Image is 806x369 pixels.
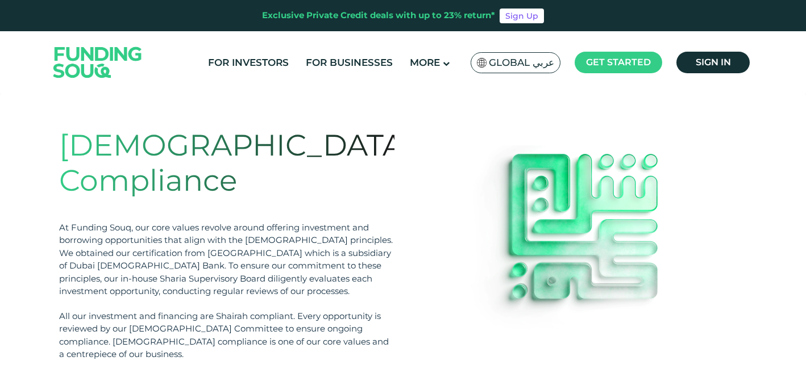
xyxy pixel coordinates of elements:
span: Sign in [696,57,731,68]
img: shariah-banner [466,145,693,344]
div: At Funding Souq, our core values revolve around offering investment and borrowing opportunities t... [59,221,394,298]
img: Logo [42,33,153,91]
span: More [410,57,440,68]
div: All our investment and financing are Shairah compliant. Every opportunity is reviewed by our [DEM... [59,310,394,361]
img: SA Flag [477,58,487,68]
h1: [DEMOGRAPHIC_DATA] Compliance [59,128,394,199]
a: Sign in [676,52,750,73]
a: For Investors [205,53,292,72]
div: Exclusive Private Credit deals with up to 23% return* [262,9,495,22]
span: Global عربي [489,56,554,69]
a: Sign Up [500,9,544,23]
span: Get started [586,57,651,68]
a: For Businesses [303,53,396,72]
